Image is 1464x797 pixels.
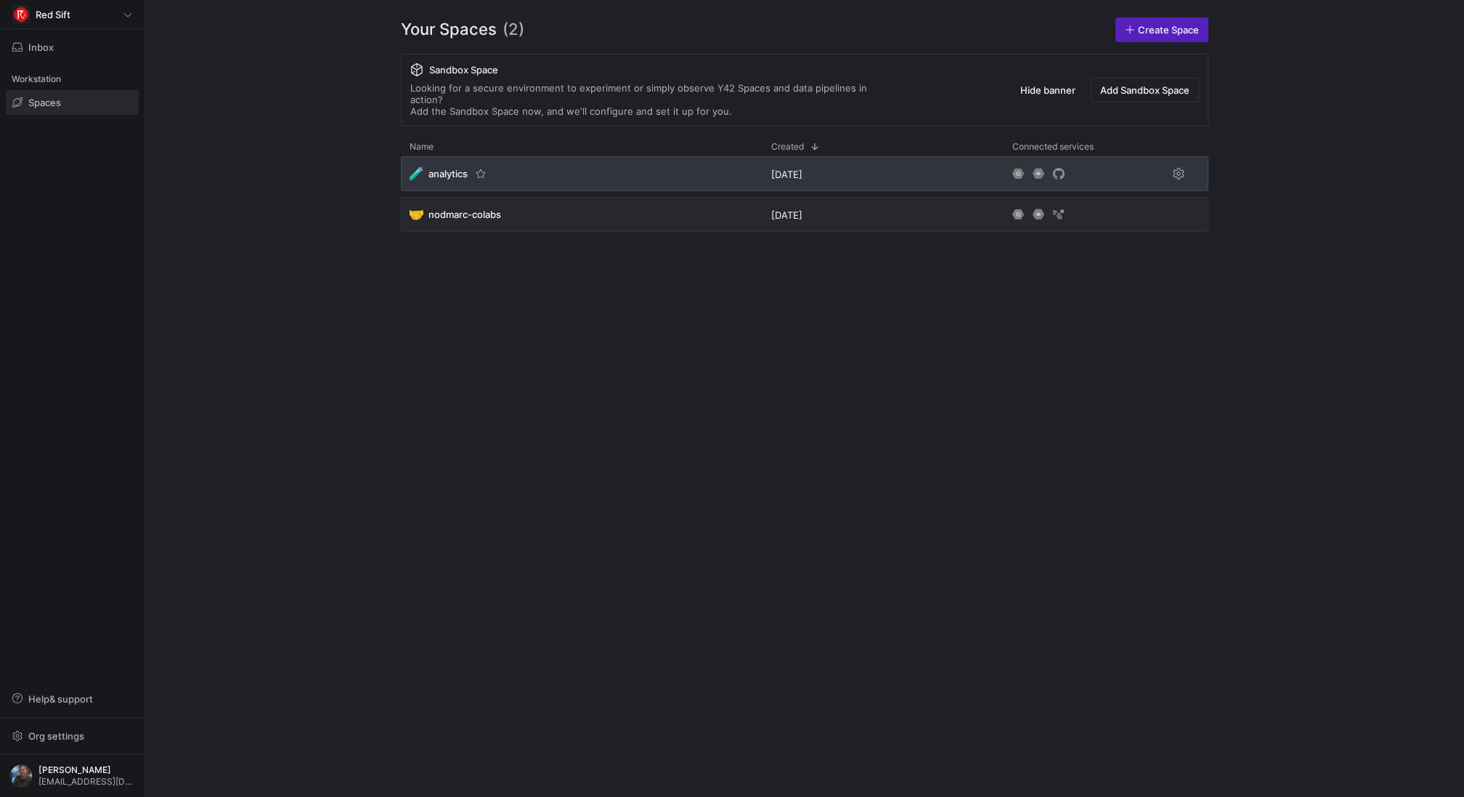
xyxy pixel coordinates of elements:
span: Add Sandbox Space [1100,84,1189,96]
span: Red Sift [36,9,70,20]
span: Created [771,142,804,152]
span: [EMAIL_ADDRESS][DOMAIN_NAME] [38,777,135,787]
div: Press SPACE to select this row. [401,197,1208,238]
div: Workstation [6,68,139,90]
div: Press SPACE to select this row. [401,156,1208,197]
span: Your Spaces [401,17,497,42]
a: Org settings [6,732,139,743]
button: Org settings [6,724,139,748]
span: Hide banner [1020,84,1075,96]
span: Inbox [28,41,54,53]
span: Org settings [28,730,84,742]
img: https://storage.googleapis.com/y42-prod-data-exchange/images/6IdsliWYEjCj6ExZYNtk9pMT8U8l8YHLguyz... [9,764,33,788]
button: Hide banner [1011,78,1085,102]
span: [DATE] [771,209,802,221]
button: https://storage.googleapis.com/y42-prod-data-exchange/images/6IdsliWYEjCj6ExZYNtk9pMT8U8l8YHLguyz... [6,761,139,791]
span: Connected services [1012,142,1094,152]
a: Spaces [6,90,139,115]
span: nodmarc-colabs [428,209,501,220]
span: [DATE] [771,169,802,180]
span: Spaces [28,97,61,108]
div: Looking for a secure environment to experiment or simply observe Y42 Spaces and data pipelines in... [410,82,897,117]
span: analytics [428,168,468,179]
span: Help & support [28,693,93,705]
a: Create Space [1115,17,1208,42]
span: Sandbox Space [429,64,498,76]
span: 🤝 [410,208,423,221]
button: Help& support [6,687,139,711]
button: Add Sandbox Space [1091,78,1199,102]
span: Create Space [1138,24,1199,36]
span: [PERSON_NAME] [38,765,135,775]
button: Inbox [6,35,139,60]
span: Name [410,142,434,152]
span: 🧪 [410,167,423,180]
span: (2) [503,17,524,42]
img: https://storage.googleapis.com/y42-prod-data-exchange/images/C0c2ZRu8XU2mQEXUlKrTCN4i0dD3czfOt8UZ... [14,7,28,22]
